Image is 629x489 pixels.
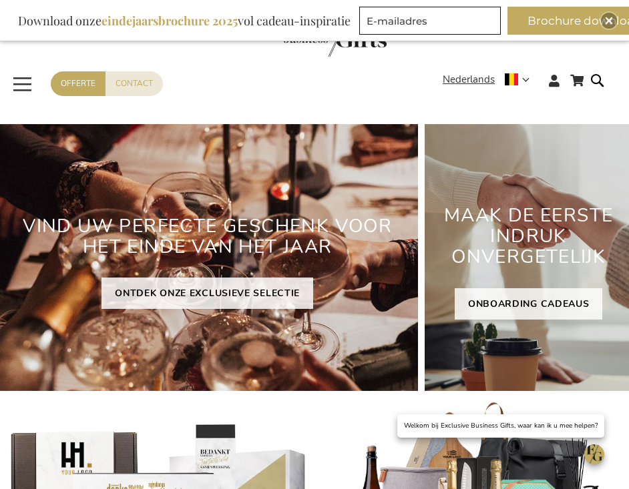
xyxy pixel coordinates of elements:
div: Nederlands [443,72,538,87]
a: Offerte [51,71,106,96]
div: Close [601,13,617,29]
form: marketing offers and promotions [359,7,505,39]
input: E-mailadres [359,7,501,35]
div: Download onze vol cadeau-inspiratie [12,7,357,35]
a: Contact [106,71,163,96]
b: eindejaarsbrochure 2025 [101,13,238,29]
a: ONTDEK ONZE EXCLUSIEVE SELECTIE [101,278,313,309]
img: Close [605,17,613,25]
span: Nederlands [443,72,495,87]
a: ONBOARDING CADEAUS [455,288,603,320]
